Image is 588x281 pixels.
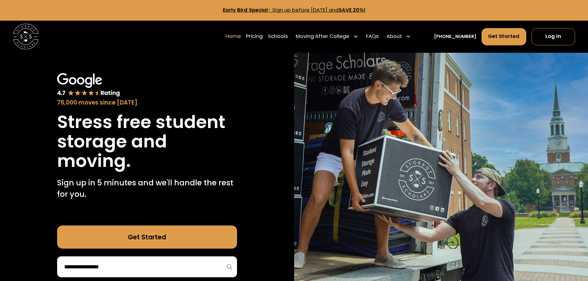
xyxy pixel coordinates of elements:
[57,225,237,249] a: Get Started
[482,28,527,45] a: Get Started
[366,27,379,45] a: FAQs
[57,98,237,107] div: 75,000 moves since [DATE]
[226,27,241,45] a: Home
[434,33,476,40] a: [PHONE_NUMBER]
[57,73,120,97] img: Google 4.7 star rating
[246,27,263,45] a: Pricing
[223,6,365,14] a: Early Bird Special- Sign up before [DATE] andSAVE 20%!
[268,27,288,45] a: Schools
[57,177,237,200] p: Sign up in 5 minutes and we'll handle the rest for you.
[296,33,349,40] div: Moving After College
[13,24,39,49] a: home
[532,28,575,45] a: Log In
[339,6,365,14] strong: SAVE 20%!
[293,27,361,45] div: Moving After College
[386,33,402,40] div: About
[57,112,237,171] h1: Stress free student storage and moving.
[223,6,268,14] strong: Early Bird Special
[384,27,414,45] div: About
[13,24,39,49] img: Storage Scholars main logo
